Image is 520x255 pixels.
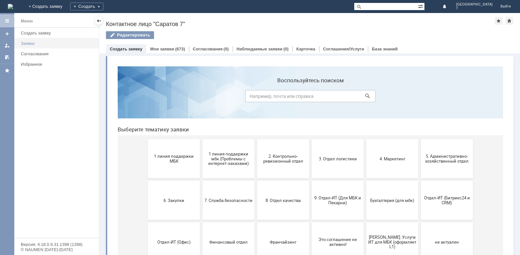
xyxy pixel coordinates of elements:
button: 2. Контрольно-ревизионный отдел [145,78,197,117]
span: 9. Отдел-ИТ (Для МБК и Пекарни) [201,134,249,144]
div: Меню [21,17,33,25]
button: 1 линия поддержки МБК [35,78,87,117]
span: не актуален [310,178,358,183]
a: Карточка [296,47,315,51]
div: Сделать домашней страницей [505,17,513,25]
button: 4. Маркетинг [254,78,306,117]
a: Соглашения/Услуги [323,47,364,51]
button: 8. Отдел качества [145,120,197,159]
a: Согласования [193,47,223,51]
span: 1 линия поддержки мбк (Проблемы с интернет-заказами) [92,90,140,105]
div: Контактное лицо "Саратов 7" [106,21,495,27]
div: Согласования [21,51,95,56]
div: (0) [224,47,229,51]
div: (0) [283,47,289,51]
a: Создать заявку [110,47,142,51]
button: Это соглашение не активно! [199,161,251,200]
span: 5. Административно-хозяйственный отдел [310,93,358,102]
input: Например, почта или справка [133,29,263,41]
button: не актуален [308,161,360,200]
a: Наблюдаемые заявки [237,47,282,51]
button: 3. Отдел логистики [199,78,251,117]
span: [GEOGRAPHIC_DATA] [456,3,493,7]
div: Версия: 4.18.0.9.31.1398 (1398) [21,242,92,247]
span: 2. Контрольно-ревизионный отдел [147,93,195,102]
a: База знаний [372,47,397,51]
button: Бухгалтерия (для мбк) [254,120,306,159]
div: Создать заявку [21,31,95,35]
div: Избранное [21,62,88,67]
span: 6. Закупки [37,137,85,141]
span: 7 [456,7,493,10]
button: 1 линия поддержки мбк (Проблемы с интернет-заказами) [90,78,142,117]
span: Франчайзинг [147,178,195,183]
span: [PERSON_NAME]. Услуги ИТ для МБК (оформляет L1) [256,173,304,188]
span: 4. Маркетинг [256,95,304,100]
span: Отдел-ИТ (Офис) [37,178,85,183]
span: Это соглашение не активно! [201,176,249,186]
img: logo [8,4,13,9]
button: Франчайзинг [145,161,197,200]
div: Заявки [21,41,95,46]
button: Финансовый отдел [90,161,142,200]
a: Мои согласования [2,52,12,62]
header: Выберите тематику заявки [5,65,391,72]
span: Бухгалтерия (для мбк) [256,137,304,141]
div: Добавить в избранное [495,17,502,25]
a: Мои заявки [2,40,12,51]
a: Создать заявку [2,29,12,39]
a: Перейти на домашнюю страницу [8,4,13,9]
button: [PERSON_NAME]. Услуги ИТ для МБК (оформляет L1) [254,161,306,200]
button: 9. Отдел-ИТ (Для МБК и Пекарни) [199,120,251,159]
span: 7. Служба безопасности [92,137,140,141]
div: Скрыть меню [95,17,103,25]
div: (673) [175,47,185,51]
button: Отдел-ИТ (Офис) [35,161,87,200]
span: 3. Отдел логистики [201,95,249,100]
a: Мои заявки [150,47,174,51]
button: Отдел-ИТ (Битрикс24 и CRM) [308,120,360,159]
button: 7. Служба безопасности [90,120,142,159]
span: 8. Отдел качества [147,137,195,141]
button: 6. Закупки [35,120,87,159]
div: Создать [70,3,103,10]
span: Отдел-ИТ (Битрикс24 и CRM) [310,134,358,144]
a: Создать заявку [18,28,97,38]
span: 1 линия поддержки МБК [37,93,85,102]
button: 5. Административно-хозяйственный отдел [308,78,360,117]
span: Расширенный поиск [418,3,424,9]
a: Заявки [18,38,97,48]
label: Воспользуйтесь поиском [133,16,263,22]
div: © NAUMEN [DATE]-[DATE] [21,248,92,252]
a: Согласования [18,49,97,59]
span: Финансовый отдел [92,178,140,183]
